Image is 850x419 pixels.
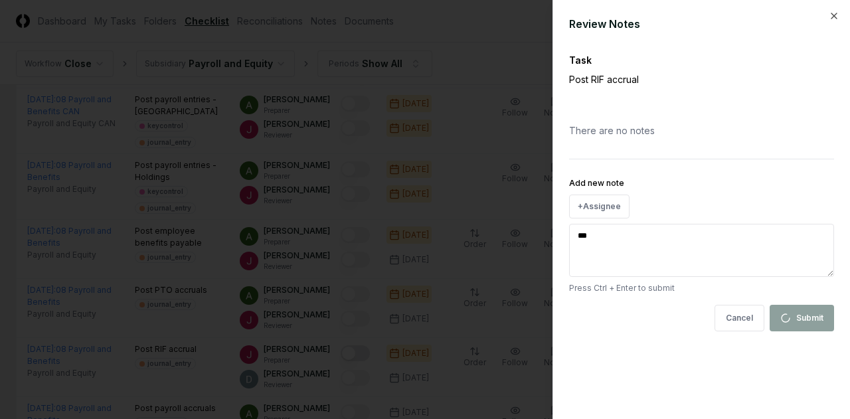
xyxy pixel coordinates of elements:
[569,178,624,188] label: Add new note
[569,16,834,32] div: Review Notes
[569,113,834,148] div: There are no notes
[569,282,834,294] p: Press Ctrl + Enter to submit
[569,72,788,86] p: Post RIF accrual
[569,195,630,218] button: +Assignee
[569,53,834,67] div: Task
[715,305,764,331] button: Cancel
